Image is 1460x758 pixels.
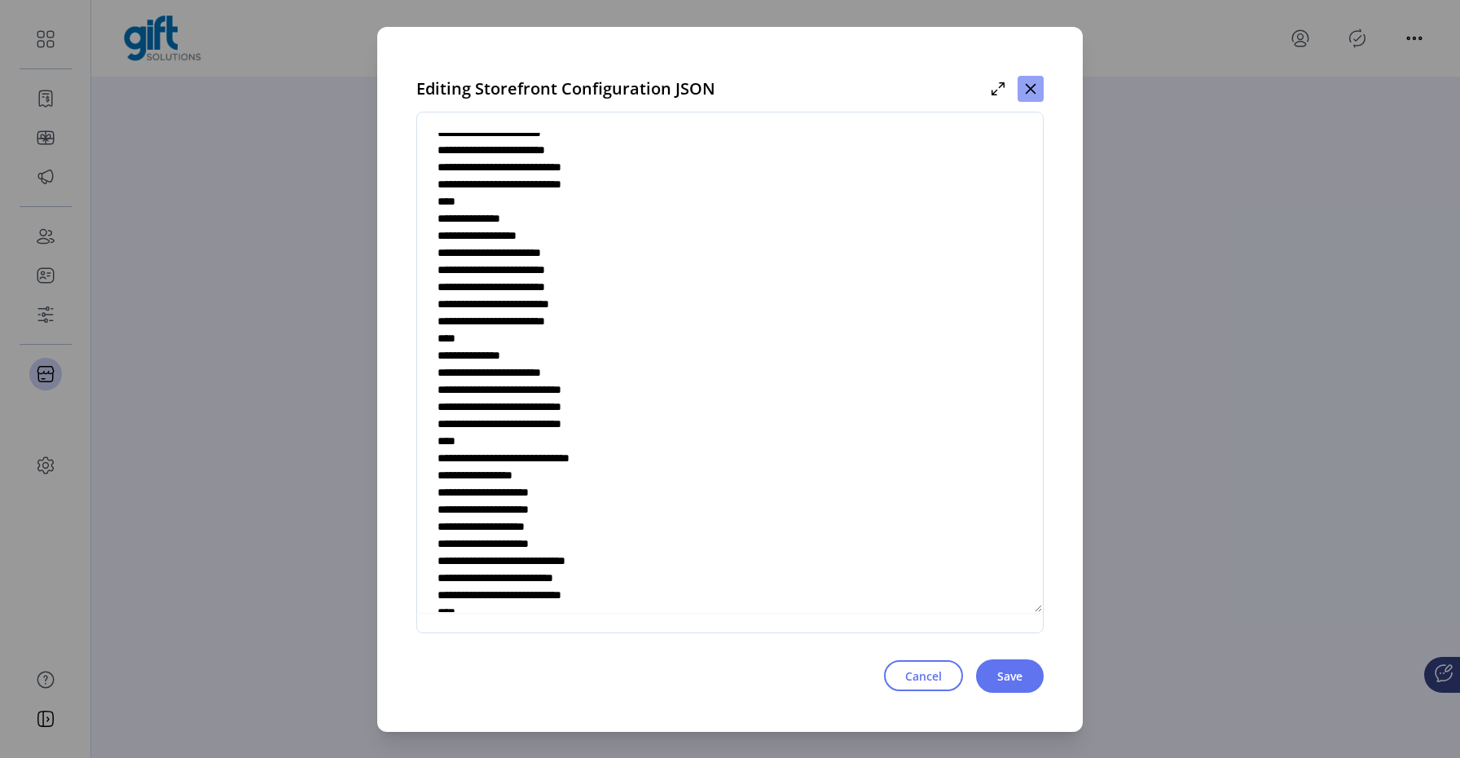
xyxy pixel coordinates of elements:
span: Save [997,668,1022,685]
button: Save [976,659,1044,693]
button: Maximize [985,76,1011,102]
span: Cancel [905,668,942,685]
span: Editing Storefront Configuration JSON [416,77,715,101]
button: Cancel [884,660,963,691]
